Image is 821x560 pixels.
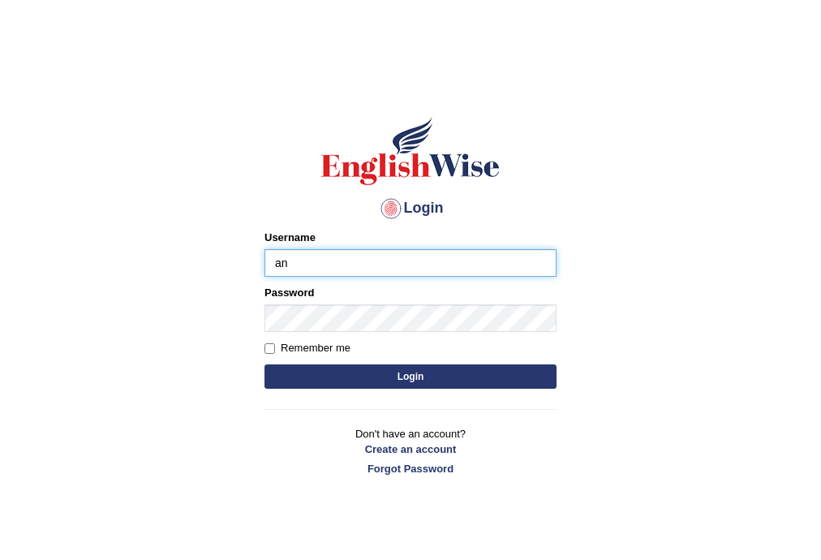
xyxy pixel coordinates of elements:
[264,442,557,457] a: Create an account
[264,343,275,354] input: Remember me
[264,230,316,245] label: Username
[264,426,557,476] p: Don't have an account?
[264,340,350,356] label: Remember me
[264,285,314,300] label: Password
[264,196,557,222] h4: Login
[318,114,503,187] img: Logo of English Wise sign in for intelligent practice with AI
[264,461,557,476] a: Forgot Password
[264,364,557,389] button: Login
